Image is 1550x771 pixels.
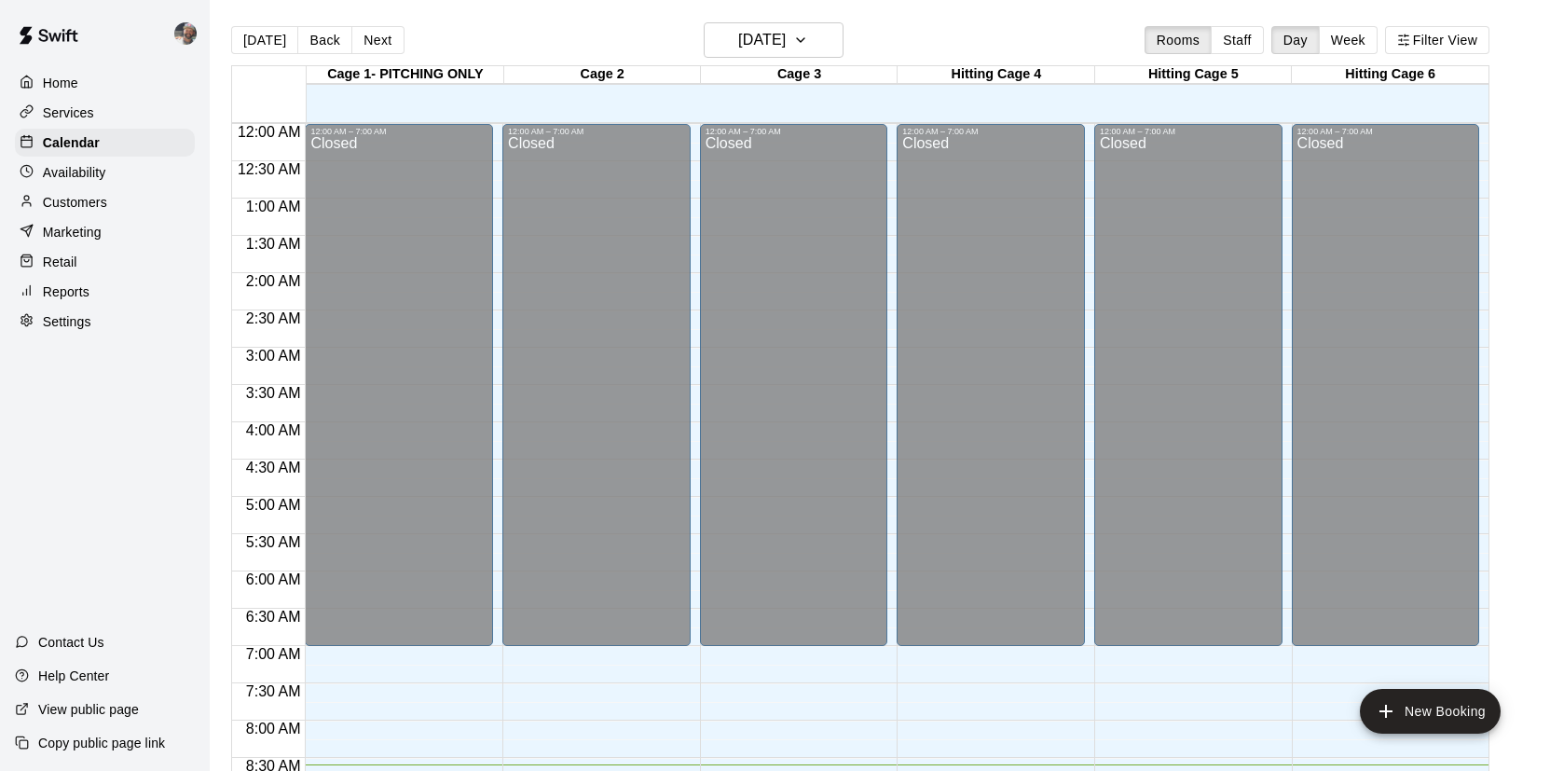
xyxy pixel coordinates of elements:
div: 12:00 AM – 7:00 AM: Closed [897,124,1085,646]
a: Availability [15,158,195,186]
div: Trent Hadley [171,15,210,52]
a: Marketing [15,218,195,246]
button: Staff [1211,26,1264,54]
div: Closed [902,136,1079,653]
span: 3:00 AM [241,348,306,364]
button: [DATE] [704,22,844,58]
p: Copy public page link [38,734,165,752]
span: 4:30 AM [241,460,306,475]
p: Marketing [43,223,102,241]
div: 12:00 AM – 7:00 AM [508,127,685,136]
button: [DATE] [231,26,298,54]
div: 12:00 AM – 7:00 AM [310,127,487,136]
p: Contact Us [38,633,104,652]
button: Back [297,26,352,54]
p: Retail [43,253,77,271]
div: 12:00 AM – 7:00 AM: Closed [1292,124,1480,646]
button: Week [1319,26,1378,54]
span: 2:00 AM [241,273,306,289]
span: 6:30 AM [241,609,306,625]
span: 7:00 AM [241,646,306,662]
div: Cage 1- PITCHING ONLY [307,66,503,84]
span: 3:30 AM [241,385,306,401]
a: Home [15,69,195,97]
a: Services [15,99,195,127]
div: Cage 2 [504,66,701,84]
div: Closed [508,136,685,653]
span: 12:30 AM [233,161,306,177]
div: 12:00 AM – 7:00 AM [706,127,883,136]
span: 6:00 AM [241,571,306,587]
p: Calendar [43,133,100,152]
button: Rooms [1145,26,1212,54]
div: Hitting Cage 5 [1095,66,1292,84]
p: Services [43,103,94,122]
span: 1:30 AM [241,236,306,252]
div: Closed [310,136,487,653]
p: Help Center [38,667,109,685]
div: 12:00 AM – 7:00 AM: Closed [305,124,493,646]
div: 12:00 AM – 7:00 AM [902,127,1079,136]
div: Hitting Cage 4 [898,66,1094,84]
div: 12:00 AM – 7:00 AM: Closed [1094,124,1283,646]
div: 12:00 AM – 7:00 AM [1100,127,1277,136]
div: Closed [1297,136,1475,653]
button: Next [351,26,404,54]
button: Filter View [1385,26,1489,54]
div: 12:00 AM – 7:00 AM: Closed [700,124,888,646]
div: Cage 3 [701,66,898,84]
p: Customers [43,193,107,212]
p: Reports [43,282,89,301]
p: View public page [38,700,139,719]
button: Day [1271,26,1320,54]
span: 5:30 AM [241,534,306,550]
button: add [1360,689,1501,734]
div: 12:00 AM – 7:00 AM [1297,127,1475,136]
div: Hitting Cage 6 [1292,66,1488,84]
a: Customers [15,188,195,216]
span: 2:30 AM [241,310,306,326]
span: 12:00 AM [233,124,306,140]
span: 7:30 AM [241,683,306,699]
div: 12:00 AM – 7:00 AM: Closed [502,124,691,646]
a: Reports [15,278,195,306]
a: Settings [15,308,195,336]
span: 5:00 AM [241,497,306,513]
div: Closed [1100,136,1277,653]
p: Home [43,74,78,92]
div: Closed [706,136,883,653]
img: Trent Hadley [174,22,197,45]
span: 8:00 AM [241,721,306,737]
span: 4:00 AM [241,422,306,438]
a: Calendar [15,129,195,157]
p: Availability [43,163,106,182]
span: 1:00 AM [241,199,306,214]
a: Retail [15,248,195,276]
p: Settings [43,312,91,331]
h6: [DATE] [738,27,786,53]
